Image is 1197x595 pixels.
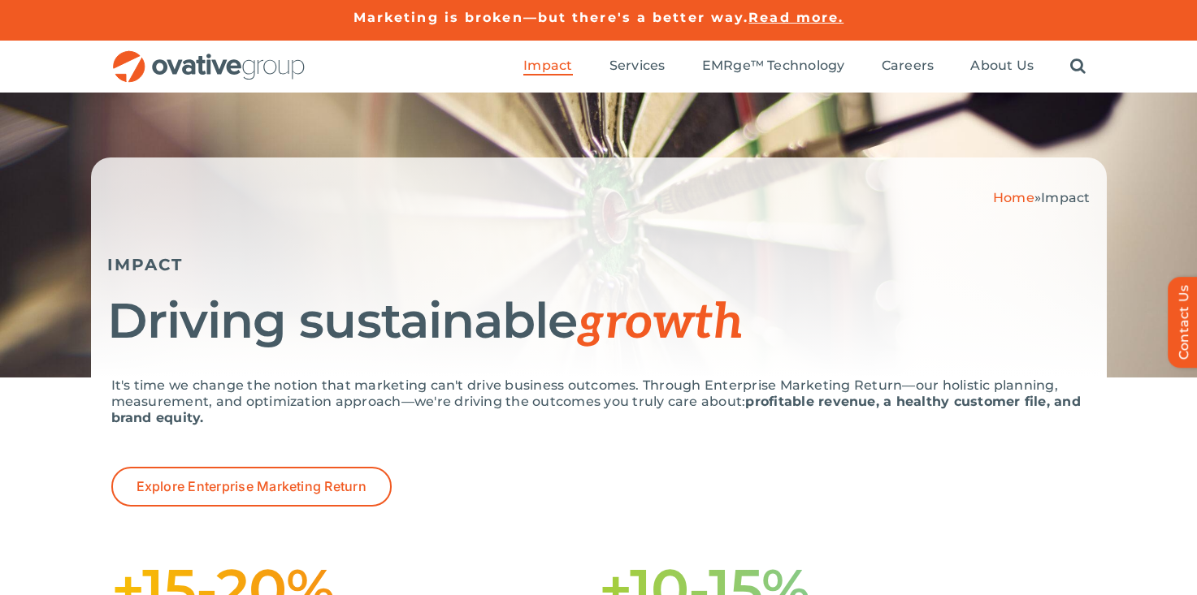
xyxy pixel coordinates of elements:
[1070,58,1086,75] a: Search
[702,58,845,75] a: EMRge™ Technology
[111,377,1086,426] p: It's time we change the notion that marketing can't drive business outcomes. Through Enterprise M...
[993,190,1091,205] span: »
[107,255,1091,274] h5: IMPACT
[111,467,392,507] a: Explore Enterprise Marketing Return
[609,58,666,75] a: Services
[993,190,1034,205] a: Home
[523,58,572,74] span: Impact
[882,58,935,75] a: Careers
[970,58,1034,75] a: About Us
[111,49,306,64] a: OG_Full_horizontal_RGB
[107,295,1091,349] h1: Driving sustainable
[577,294,743,352] span: growth
[137,479,366,494] span: Explore Enterprise Marketing Return
[523,41,1086,93] nav: Menu
[748,10,844,25] a: Read more.
[609,58,666,74] span: Services
[353,10,749,25] a: Marketing is broken—but there's a better way.
[111,394,1081,425] strong: profitable revenue, a healthy customer file, and brand equity.
[523,58,572,75] a: Impact
[1041,190,1090,205] span: Impact
[882,58,935,74] span: Careers
[970,58,1034,74] span: About Us
[702,58,845,74] span: EMRge™ Technology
